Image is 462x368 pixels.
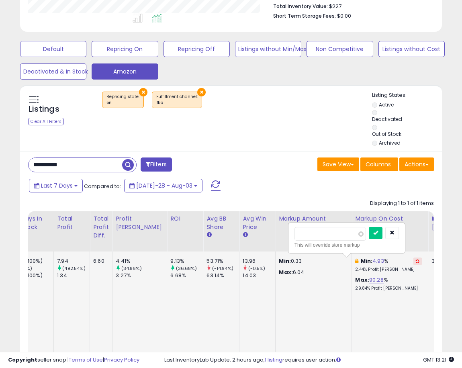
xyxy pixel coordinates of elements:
div: Avg Win Price [243,215,272,231]
a: Privacy Policy [104,356,139,364]
div: % [355,258,422,272]
button: Listings without Min/Max [235,41,301,57]
button: Actions [399,157,434,171]
div: on [106,100,139,106]
strong: Copyright [8,356,37,364]
th: The percentage added to the cost of goods (COGS) that forms the calculator for Min & Max prices. [352,211,428,251]
p: Listing States: [372,92,442,99]
button: Repricing Off [164,41,230,57]
div: Clear All Filters [28,118,64,125]
strong: Min: [279,257,291,265]
small: (-14.94%) [212,265,233,272]
div: 3.27% [116,272,167,279]
span: Columns [366,160,391,168]
small: (492.54%) [62,265,85,272]
div: Total Profit Diff. [93,215,109,240]
div: % [355,276,422,291]
button: Deactivated & In Stock [20,63,86,80]
div: 63.14% [206,272,239,279]
p: 6.04 [279,269,345,276]
div: 6.68% [170,272,203,279]
div: 13.96 [243,258,275,265]
small: (36.68%) [176,265,197,272]
a: 1 listing [265,356,282,364]
button: Amazon [92,63,158,80]
button: Last 7 Days [29,179,83,192]
strong: Max: [279,268,293,276]
span: [DATE]-28 - Aug-03 [136,182,192,190]
button: [DATE]-28 - Aug-03 [124,179,202,192]
div: Days In Stock [21,215,50,231]
h5: Listings [29,104,59,115]
div: Markup Amount [279,215,348,223]
span: 2025-08-11 13:21 GMT [423,356,454,364]
span: Repricing state : [106,94,139,106]
div: fba [156,100,198,106]
label: Out of Stock [372,131,401,137]
button: Filters [141,157,172,172]
div: Last InventoryLab Update: 2 hours ago, requires user action. [164,356,454,364]
button: Non Competitive [307,41,373,57]
b: Short Term Storage Fees: [273,12,336,19]
div: 7 (100%) [21,258,53,265]
div: 1.34 [57,272,90,279]
p: 0.33 [279,258,345,265]
div: Displaying 1 to 1 of 1 items [370,200,434,207]
span: Last 7 Days [41,182,73,190]
a: 4.93 [372,257,384,265]
label: Active [379,101,394,108]
span: $0.00 [337,12,351,20]
small: (34.86%) [121,265,142,272]
small: Avg BB Share. [206,231,211,239]
span: Compared to: [84,182,121,190]
b: Max: [355,276,369,284]
div: seller snap | | [8,356,139,364]
div: 6.60 [93,258,106,265]
p: 2.44% Profit [PERSON_NAME] [355,267,422,272]
b: Total Inventory Value: [273,3,328,10]
a: 90.28 [369,276,384,284]
div: Avg BB Share [206,215,236,231]
div: 14.03 [243,272,275,279]
div: 7.94 [57,258,90,265]
small: (-0.5%) [248,265,266,272]
div: Profit [PERSON_NAME] [116,215,164,231]
button: × [139,88,147,96]
div: This will override store markup [294,241,399,249]
p: 29.84% Profit [PERSON_NAME] [355,286,422,291]
span: Fulfillment channel : [156,94,198,106]
button: Listings without Cost [378,41,445,57]
div: 9.13% [170,258,203,265]
button: Save View [317,157,359,171]
button: Repricing On [92,41,158,57]
div: 53.71% [206,258,239,265]
div: 7 (100%) [21,272,53,279]
label: Archived [379,139,401,146]
li: $227 [273,1,428,10]
button: × [197,88,206,96]
label: Deactivated [372,116,402,123]
button: Columns [360,157,398,171]
div: Total Profit [57,215,86,231]
small: Avg Win Price. [243,231,247,239]
div: 4.41% [116,258,167,265]
div: ROI [170,215,200,223]
div: Markup on Cost [355,215,425,223]
b: Min: [361,257,373,265]
a: Terms of Use [69,356,103,364]
button: Default [20,41,86,57]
